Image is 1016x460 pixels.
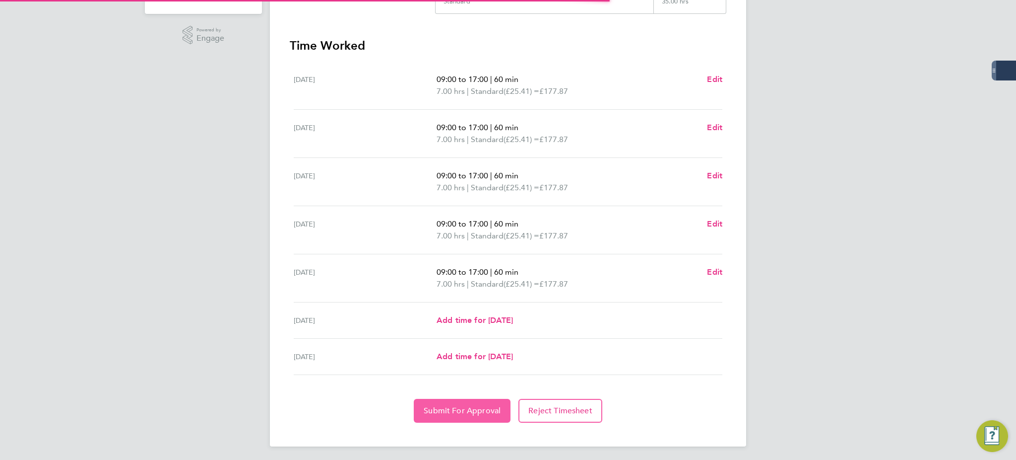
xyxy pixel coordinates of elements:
[707,170,722,182] a: Edit
[490,267,492,277] span: |
[471,85,504,97] span: Standard
[494,75,518,84] span: 60 min
[490,171,492,180] span: |
[437,183,465,192] span: 7.00 hrs
[437,315,513,325] span: Add time for [DATE]
[504,279,539,289] span: (£25.41) =
[707,123,722,132] span: Edit
[467,231,469,240] span: |
[196,34,224,43] span: Engage
[707,171,722,180] span: Edit
[437,267,488,277] span: 09:00 to 17:00
[294,74,437,97] div: [DATE]
[183,26,225,45] a: Powered byEngage
[494,171,518,180] span: 60 min
[437,351,513,363] a: Add time for [DATE]
[196,26,224,34] span: Powered by
[467,86,469,96] span: |
[294,122,437,146] div: [DATE]
[539,86,568,96] span: £177.87
[494,267,518,277] span: 60 min
[707,74,722,85] a: Edit
[504,135,539,144] span: (£25.41) =
[290,38,726,54] h3: Time Worked
[471,134,504,146] span: Standard
[471,230,504,242] span: Standard
[467,183,469,192] span: |
[707,267,722,277] span: Edit
[504,86,539,96] span: (£25.41) =
[437,231,465,240] span: 7.00 hrs
[707,122,722,134] a: Edit
[539,231,568,240] span: £177.87
[471,182,504,194] span: Standard
[294,351,437,363] div: [DATE]
[539,183,568,192] span: £177.87
[437,75,488,84] span: 09:00 to 17:00
[414,399,510,423] button: Submit For Approval
[490,219,492,229] span: |
[437,314,513,326] a: Add time for [DATE]
[504,183,539,192] span: (£25.41) =
[437,123,488,132] span: 09:00 to 17:00
[976,420,1008,452] button: Engage Resource Center
[467,135,469,144] span: |
[707,219,722,229] span: Edit
[707,218,722,230] a: Edit
[437,352,513,361] span: Add time for [DATE]
[539,135,568,144] span: £177.87
[467,279,469,289] span: |
[494,123,518,132] span: 60 min
[437,219,488,229] span: 09:00 to 17:00
[294,314,437,326] div: [DATE]
[424,406,501,416] span: Submit For Approval
[437,171,488,180] span: 09:00 to 17:00
[518,399,602,423] button: Reject Timesheet
[539,279,568,289] span: £177.87
[528,406,592,416] span: Reject Timesheet
[294,266,437,290] div: [DATE]
[294,218,437,242] div: [DATE]
[437,279,465,289] span: 7.00 hrs
[494,219,518,229] span: 60 min
[490,75,492,84] span: |
[707,75,722,84] span: Edit
[437,86,465,96] span: 7.00 hrs
[471,278,504,290] span: Standard
[294,170,437,194] div: [DATE]
[490,123,492,132] span: |
[707,266,722,278] a: Edit
[437,135,465,144] span: 7.00 hrs
[504,231,539,240] span: (£25.41) =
